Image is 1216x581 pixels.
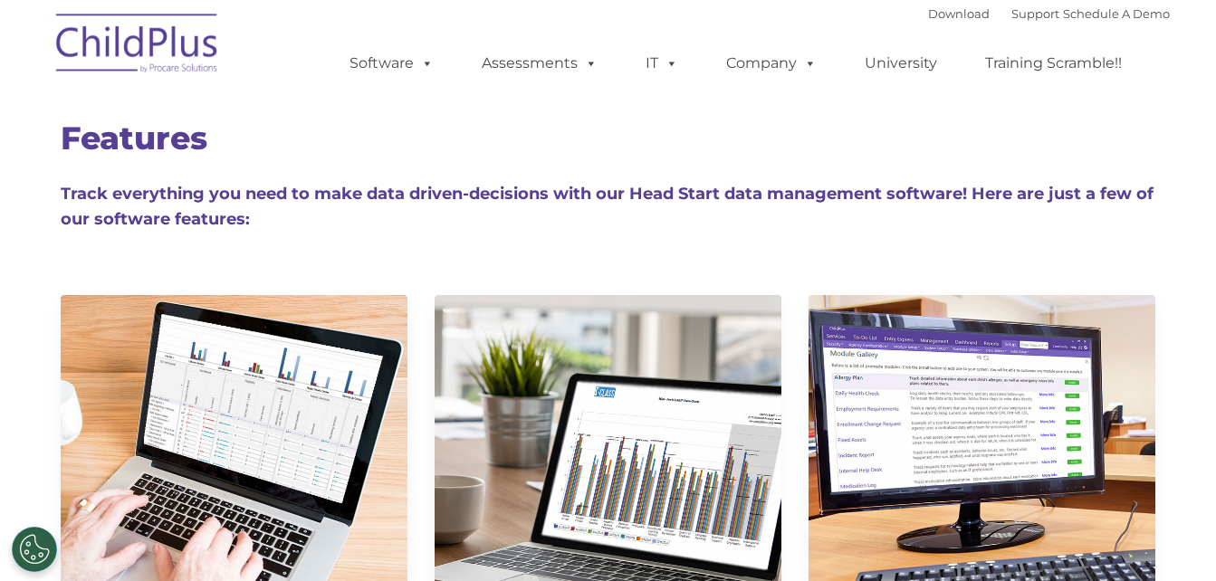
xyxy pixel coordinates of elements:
[47,1,228,91] img: ChildPlus by Procare Solutions
[464,45,616,81] a: Assessments
[331,45,452,81] a: Software
[847,45,955,81] a: University
[1063,6,1170,21] a: Schedule A Demo
[1011,6,1059,21] a: Support
[708,45,835,81] a: Company
[928,6,1170,21] font: |
[928,6,990,21] a: Download
[61,184,1154,229] span: Track everything you need to make data driven-decisions with our Head Start data management softw...
[61,119,207,157] span: Features
[967,45,1140,81] a: Training Scramble!!
[627,45,696,81] a: IT
[12,527,57,572] button: Cookies Settings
